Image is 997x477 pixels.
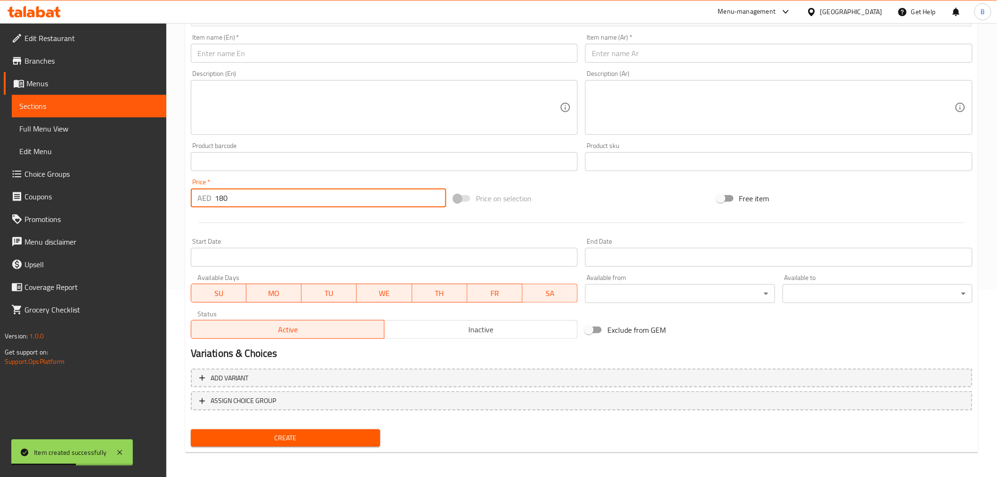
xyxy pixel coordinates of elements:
[820,7,883,17] div: [GEOGRAPHIC_DATA]
[191,346,972,361] h2: Variations & Choices
[416,287,464,300] span: TH
[25,214,159,225] span: Promotions
[476,193,531,204] span: Price on selection
[526,287,574,300] span: SA
[246,284,302,303] button: MO
[191,152,578,171] input: Please enter product barcode
[4,208,166,230] a: Promotions
[25,55,159,66] span: Branches
[739,193,769,204] span: Free item
[523,284,578,303] button: SA
[412,284,467,303] button: TH
[4,72,166,95] a: Menus
[197,192,211,204] p: AED
[25,191,159,202] span: Coupons
[4,276,166,298] a: Coverage Report
[467,284,523,303] button: FR
[195,287,243,300] span: SU
[384,320,578,339] button: Inactive
[29,330,44,342] span: 1.0.0
[388,323,574,337] span: Inactive
[25,168,159,180] span: Choice Groups
[25,259,159,270] span: Upsell
[211,395,277,407] span: ASSIGN CHOICE GROUP
[981,7,985,17] span: B
[12,117,166,140] a: Full Menu View
[195,323,381,337] span: Active
[215,189,446,207] input: Please enter price
[19,123,159,134] span: Full Menu View
[198,432,373,444] span: Create
[26,78,159,89] span: Menus
[360,287,408,300] span: WE
[211,372,249,384] span: Add variant
[4,185,166,208] a: Coupons
[718,6,776,17] div: Menu-management
[25,304,159,315] span: Grocery Checklist
[5,330,28,342] span: Version:
[191,391,972,411] button: ASSIGN CHOICE GROUP
[250,287,298,300] span: MO
[19,100,159,112] span: Sections
[25,33,159,44] span: Edit Restaurant
[4,253,166,276] a: Upsell
[5,355,65,368] a: Support.OpsPlatform
[4,230,166,253] a: Menu disclaimer
[191,429,381,447] button: Create
[471,287,519,300] span: FR
[607,324,666,336] span: Exclude from GEM
[585,284,775,303] div: ​
[4,49,166,72] a: Branches
[4,27,166,49] a: Edit Restaurant
[191,284,246,303] button: SU
[12,140,166,163] a: Edit Menu
[4,163,166,185] a: Choice Groups
[4,298,166,321] a: Grocery Checklist
[12,95,166,117] a: Sections
[191,320,384,339] button: Active
[302,284,357,303] button: TU
[783,284,972,303] div: ​
[25,236,159,247] span: Menu disclaimer
[25,281,159,293] span: Coverage Report
[585,152,972,171] input: Please enter product sku
[34,447,106,458] div: Item created successfully
[305,287,353,300] span: TU
[19,146,159,157] span: Edit Menu
[5,346,48,358] span: Get support on:
[585,44,972,63] input: Enter name Ar
[191,369,972,388] button: Add variant
[357,284,412,303] button: WE
[191,44,578,63] input: Enter name En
